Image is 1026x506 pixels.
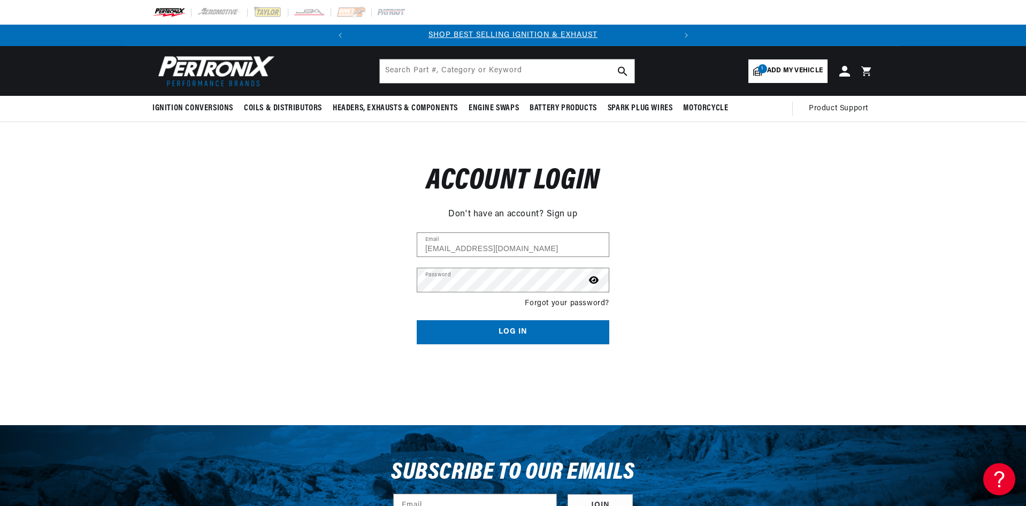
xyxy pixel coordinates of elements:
[524,96,602,121] summary: Battery Products
[391,463,635,483] h3: Subscribe to our emails
[333,103,458,114] span: Headers, Exhausts & Components
[351,29,676,41] div: 1 of 2
[239,96,327,121] summary: Coils & Distributors
[152,96,239,121] summary: Ignition Conversions
[530,103,597,114] span: Battery Products
[683,103,728,114] span: Motorcycle
[351,29,676,41] div: Announcement
[463,96,524,121] summary: Engine Swaps
[152,103,233,114] span: Ignition Conversions
[469,103,519,114] span: Engine Swaps
[748,59,828,83] a: 1Add my vehicle
[809,103,868,115] span: Product Support
[602,96,678,121] summary: Spark Plug Wires
[809,96,874,122] summary: Product Support
[417,205,609,222] div: Don't have an account?
[608,103,673,114] span: Spark Plug Wires
[152,52,275,89] img: Pertronix
[611,59,634,83] button: search button
[525,298,609,309] a: Forgot your password?
[547,208,578,222] a: Sign up
[678,96,733,121] summary: Motorcycle
[767,66,823,76] span: Add my vehicle
[327,96,463,121] summary: Headers, Exhausts & Components
[330,25,351,46] button: Translation missing: en.sections.announcements.previous_announcement
[244,103,322,114] span: Coils & Distributors
[676,25,697,46] button: Translation missing: en.sections.announcements.next_announcement
[758,64,767,73] span: 1
[417,169,609,194] h1: Account login
[417,320,609,344] button: Log in
[417,233,609,256] input: Email
[126,25,900,46] slideshow-component: Translation missing: en.sections.announcements.announcement_bar
[428,31,598,39] a: SHOP BEST SELLING IGNITION & EXHAUST
[380,59,634,83] input: Search Part #, Category or Keyword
